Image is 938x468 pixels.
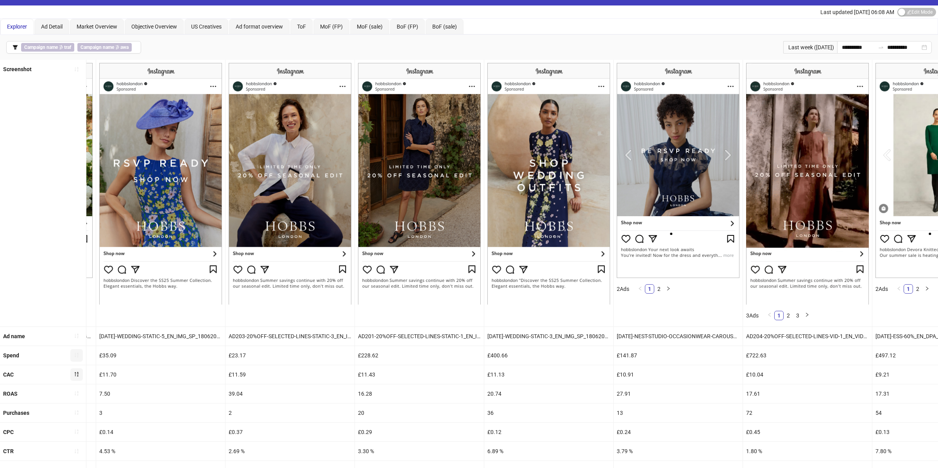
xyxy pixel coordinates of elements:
[655,285,663,293] a: 2
[74,371,79,377] span: sort-descending
[802,311,812,320] li: Next Page
[6,41,141,54] button: Campaign name ∌ trafCampaign name ∌ awa
[96,327,225,346] div: [DATE]-WEDDING-STATIC-5_EN_IMG_SP_18062025_F_NSE_SC24_None_ONSEASION – Copy 2
[74,410,79,415] span: sort-ascending
[904,284,913,294] li: 1
[7,23,27,30] span: Explorer
[355,384,484,403] div: 16.28
[120,45,129,50] b: awa
[358,63,481,304] img: Screenshot 120232226124130624
[617,63,739,278] img: Screenshot 120230994590180624
[614,442,743,461] div: 3.79 %
[226,442,354,461] div: 2.69 %
[355,346,484,365] div: £228.62
[96,403,225,422] div: 3
[746,312,759,319] span: 3 Ads
[64,45,71,50] b: traf
[820,9,894,15] span: Last updated [DATE] 06:08 AM
[743,327,872,346] div: AD204-20%OFF-SELECTED-LINES-VID-1_EN_VID_SP_07082025_F_CC_SC24_USP1_SALE
[355,327,484,346] div: AD201-20%OFF-SELECTED-LINES-STATIC-1_EN_IMG_SP_07082025_F_CC_SC24_USP1_SALE
[432,23,457,30] span: BoF (sale)
[96,384,225,403] div: 7.50
[635,284,645,294] button: left
[793,311,802,320] a: 3
[131,23,177,30] span: Objective Overview
[24,45,58,50] b: Campaign name
[743,365,872,384] div: £10.04
[355,442,484,461] div: 3.30 %
[77,43,132,52] span: ∌
[925,286,929,291] span: right
[784,311,793,320] a: 2
[3,66,32,72] b: Screenshot
[226,327,354,346] div: AD203-20%OFF-SELECTED-LINES-STATIC-3_EN_IMG_SP_07082025_F_CC_SC24_USP1_SALE
[484,346,613,365] div: £400.66
[743,442,872,461] div: 1.80 %
[878,44,884,50] span: swap-right
[746,63,869,304] img: Screenshot 120232226351780624
[894,284,904,294] li: Previous Page
[743,384,872,403] div: 17.61
[743,346,872,365] div: £722.63
[74,352,79,358] span: sort-ascending
[638,286,643,291] span: left
[614,384,743,403] div: 27.91
[484,365,613,384] div: £11.13
[614,327,743,346] div: [DATE]-NEST-STUDIO-OCCASIONWEAR-CAROUSEL-1_EN_IMG_SP_23072025_F_NSE_SC24_None_BAU
[357,23,383,30] span: MoF (sale)
[743,403,872,422] div: 72
[484,442,613,461] div: 6.89 %
[617,286,629,292] span: 2 Ads
[74,429,79,434] span: sort-ascending
[614,346,743,365] div: £141.87
[487,63,610,304] img: Screenshot 120229832439210624
[922,284,932,294] li: Next Page
[875,286,888,292] span: 2 Ads
[96,365,225,384] div: £11.70
[3,352,19,359] b: Spend
[654,284,664,294] li: 2
[226,346,354,365] div: £23.17
[897,286,901,291] span: left
[96,442,225,461] div: 4.53 %
[226,384,354,403] div: 39.04
[913,284,922,294] li: 2
[645,284,654,294] li: 1
[765,311,774,320] li: Previous Page
[743,423,872,441] div: £0.45
[74,333,79,339] span: sort-ascending
[226,423,354,441] div: £0.37
[3,448,14,454] b: CTR
[397,23,418,30] span: BoF (FP)
[666,286,671,291] span: right
[913,285,922,293] a: 2
[484,423,613,441] div: £0.12
[878,44,884,50] span: to
[614,365,743,384] div: £10.91
[355,423,484,441] div: £0.29
[21,43,74,52] span: ∌
[41,23,63,30] span: Ad Detail
[3,391,18,397] b: ROAS
[765,311,774,320] button: left
[894,284,904,294] button: left
[645,285,654,293] a: 1
[775,311,783,320] a: 1
[3,429,14,435] b: CPC
[297,23,306,30] span: ToF
[226,403,354,422] div: 2
[484,403,613,422] div: 36
[614,423,743,441] div: £0.24
[74,391,79,396] span: sort-ascending
[802,311,812,320] button: right
[635,284,645,294] li: Previous Page
[96,423,225,441] div: £0.14
[3,371,14,378] b: CAC
[783,41,837,54] div: Last week ([DATE])
[74,448,79,454] span: sort-ascending
[904,285,913,293] a: 1
[229,63,351,304] img: Screenshot 120232226309420624
[191,23,222,30] span: US Creatives
[81,45,114,50] b: Campaign name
